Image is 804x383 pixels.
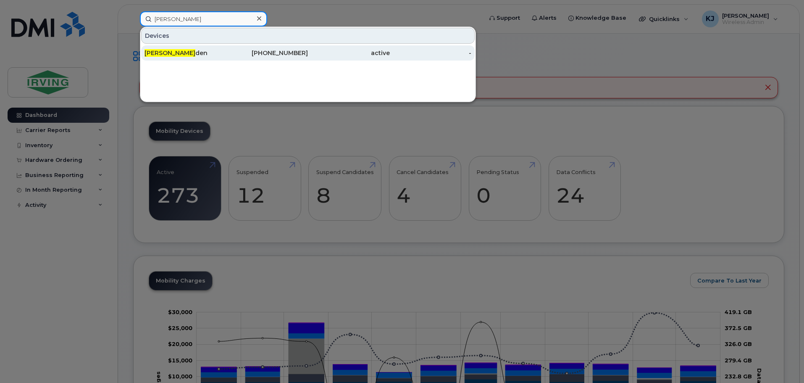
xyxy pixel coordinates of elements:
div: den [145,49,226,57]
div: active [308,49,390,57]
span: [PERSON_NAME] [145,49,195,57]
div: Devices [141,28,475,44]
div: - [390,49,472,57]
div: [PHONE_NUMBER] [226,49,308,57]
a: [PERSON_NAME]den[PHONE_NUMBER]active- [141,45,475,61]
